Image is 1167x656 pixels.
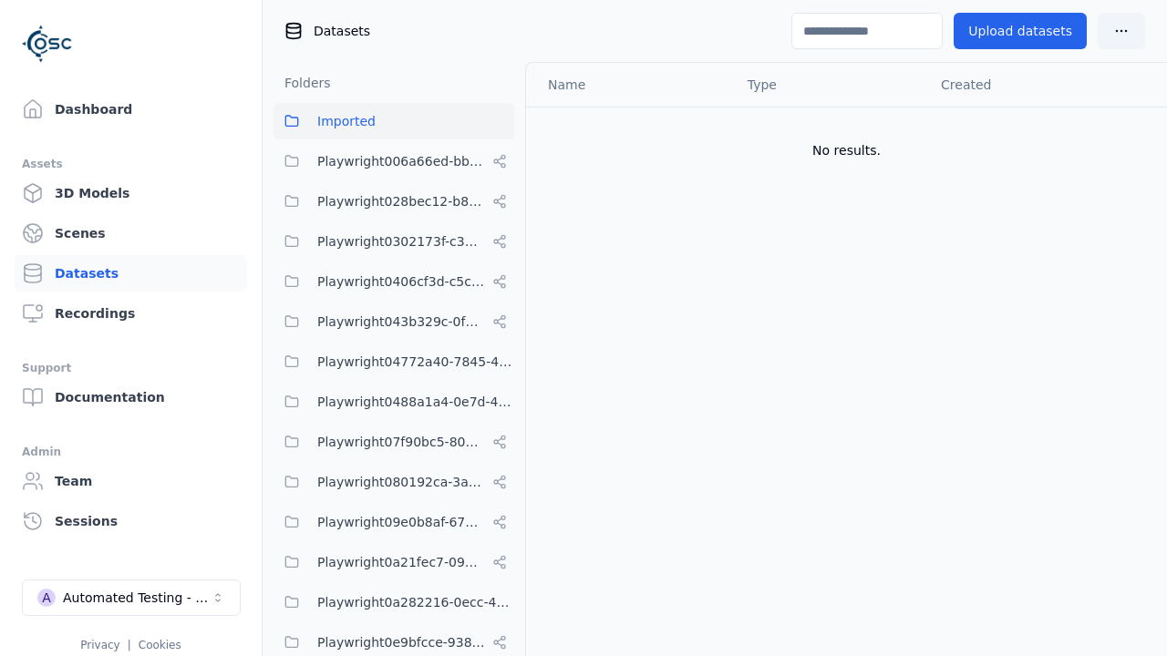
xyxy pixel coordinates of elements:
[317,431,485,453] span: Playwright07f90bc5-80d1-4d58-862e-051c9f56b799
[274,424,514,460] button: Playwright07f90bc5-80d1-4d58-862e-051c9f56b799
[128,639,131,651] span: |
[22,18,73,69] img: Logo
[274,223,514,260] button: Playwright0302173f-c313-40eb-a2c1-2f14b0f3806f
[22,357,240,379] div: Support
[274,74,331,92] h3: Folders
[733,63,926,107] th: Type
[274,544,514,580] button: Playwright0a21fec7-093e-446e-ac90-feefe60349da
[63,589,211,607] div: Automated Testing - Playwright
[80,639,119,651] a: Privacy
[317,631,485,653] span: Playwright0e9bfcce-9385-4655-aad9-5e1830d0cbce
[926,63,1138,107] th: Created
[274,263,514,300] button: Playwright0406cf3d-c5c6-4809-a891-d4d7aaf60441
[526,63,733,107] th: Name
[15,255,247,292] a: Datasets
[317,271,485,292] span: Playwright0406cf3d-c5c6-4809-a891-d4d7aaf60441
[317,311,485,333] span: Playwright043b329c-0fea-4eef-a1dd-c1b85d96f68d
[526,107,1167,194] td: No results.
[22,579,241,616] button: Select a workspace
[317,551,485,573] span: Playwright0a21fec7-093e-446e-ac90-feefe60349da
[317,351,514,373] span: Playwright04772a40-7845-40f2-bf94-f85d29927f9d
[317,391,514,413] span: Playwright0488a1a4-0e7d-4299-bdea-dd156cc484d6
[314,22,370,40] span: Datasets
[317,471,485,493] span: Playwright080192ca-3ab8-4170-8689-2c2dffafb10d
[317,150,485,172] span: Playwright006a66ed-bbfa-4b84-a6f2-8b03960da6f1
[37,589,56,607] div: A
[15,215,247,251] a: Scenes
[274,504,514,540] button: Playwright09e0b8af-6797-487c-9a58-df45af994400
[22,153,240,175] div: Assets
[15,503,247,539] a: Sessions
[15,379,247,415] a: Documentation
[317,231,485,252] span: Playwright0302173f-c313-40eb-a2c1-2f14b0f3806f
[317,591,514,613] span: Playwright0a282216-0ecc-4192-904d-1db5382f43aa
[274,384,514,420] button: Playwright0488a1a4-0e7d-4299-bdea-dd156cc484d6
[139,639,181,651] a: Cookies
[317,511,485,533] span: Playwright09e0b8af-6797-487c-9a58-df45af994400
[274,584,514,620] button: Playwright0a282216-0ecc-4192-904d-1db5382f43aa
[274,343,514,380] button: Playwright04772a40-7845-40f2-bf94-f85d29927f9d
[15,463,247,499] a: Team
[22,441,240,463] div: Admin
[317,190,485,212] span: Playwright028bec12-b853-4041-8716-f34111cdbd0b
[15,295,247,332] a: Recordings
[15,91,247,128] a: Dashboard
[274,464,514,500] button: Playwright080192ca-3ab8-4170-8689-2c2dffafb10d
[15,175,247,211] a: 3D Models
[954,13,1087,49] button: Upload datasets
[274,103,514,139] button: Imported
[274,183,514,220] button: Playwright028bec12-b853-4041-8716-f34111cdbd0b
[317,110,376,132] span: Imported
[274,143,514,179] button: Playwright006a66ed-bbfa-4b84-a6f2-8b03960da6f1
[274,303,514,340] button: Playwright043b329c-0fea-4eef-a1dd-c1b85d96f68d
